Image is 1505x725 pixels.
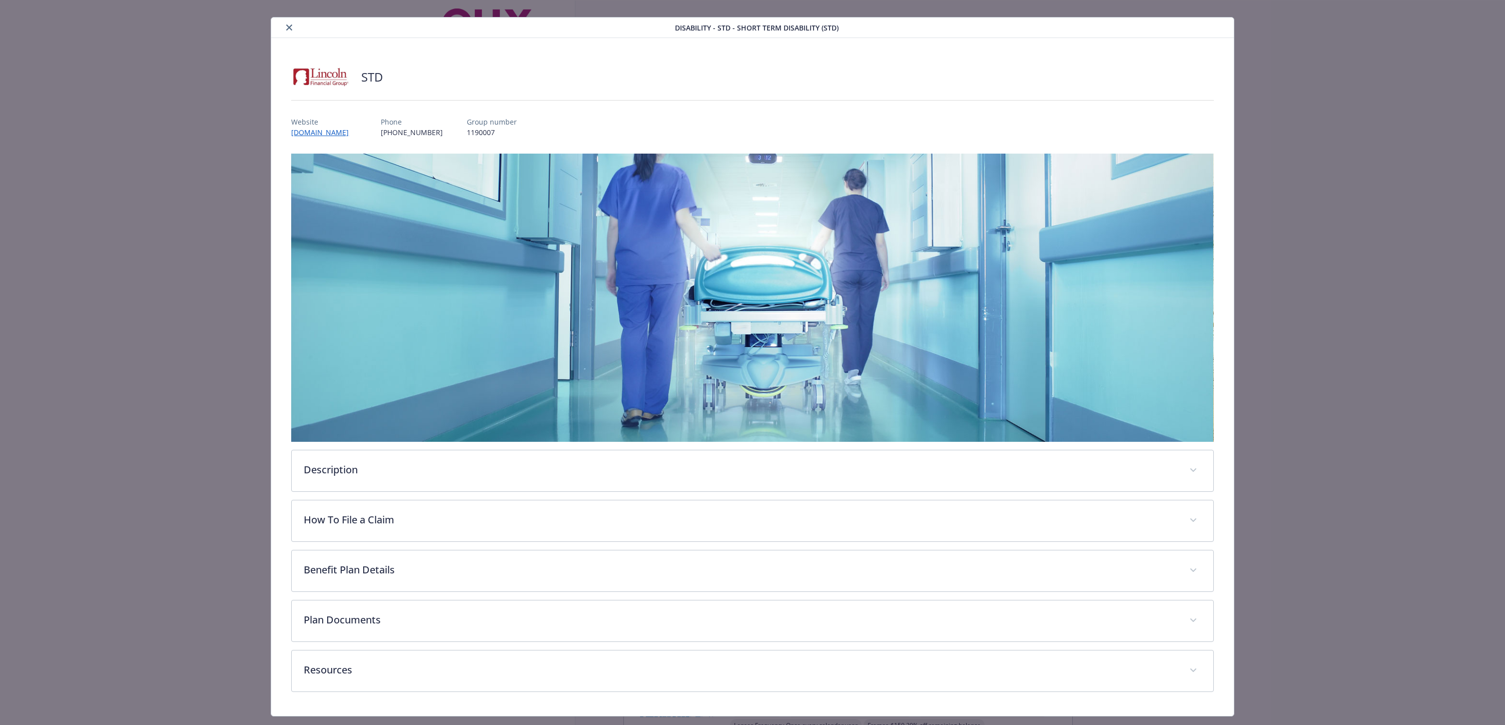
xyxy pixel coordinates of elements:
button: close [283,22,295,34]
p: How To File a Claim [304,512,1177,527]
div: Resources [292,650,1213,691]
h2: STD [361,69,383,86]
p: Group number [467,117,517,127]
a: [DOMAIN_NAME] [291,128,357,137]
p: 1190007 [467,127,517,138]
p: Plan Documents [304,612,1177,627]
p: Description [304,462,1177,477]
div: How To File a Claim [292,500,1213,541]
p: Resources [304,662,1177,677]
img: banner [291,154,1213,442]
p: Benefit Plan Details [304,562,1177,577]
img: Lincoln Financial Group [291,62,351,92]
div: Description [292,450,1213,491]
p: [PHONE_NUMBER] [381,127,443,138]
div: details for plan Disability - STD - Short Term Disability (STD) [151,17,1354,716]
span: Disability - STD - Short Term Disability (STD) [675,23,839,33]
div: Plan Documents [292,600,1213,641]
p: Phone [381,117,443,127]
p: Website [291,117,357,127]
div: Benefit Plan Details [292,550,1213,591]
